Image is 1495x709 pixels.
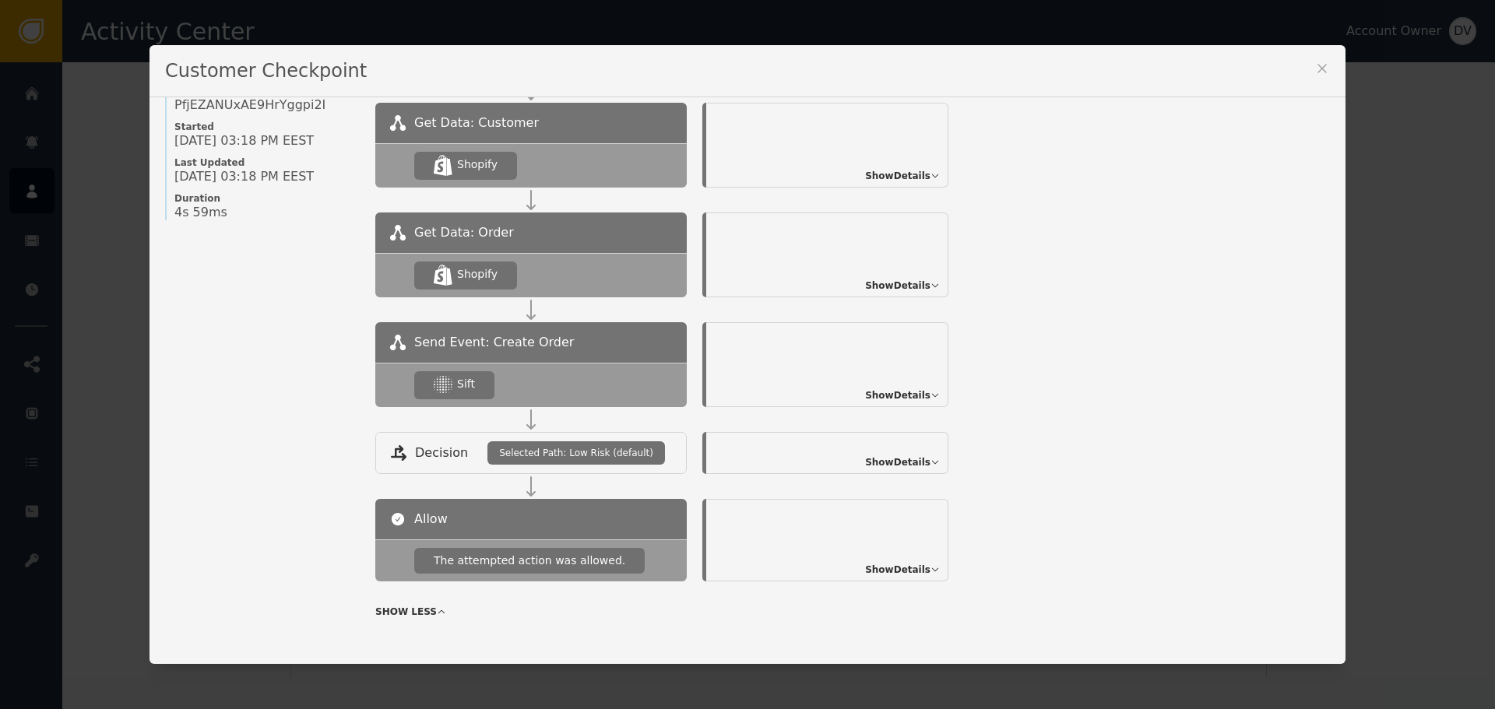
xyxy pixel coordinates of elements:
span: [DATE] 03:18 PM EEST [174,169,314,184]
span: Send Event: Create Order [414,333,574,352]
span: Show Details [865,563,930,577]
span: SHOW LESS [375,605,437,619]
div: Sift [457,376,475,392]
span: Get Data: Order [414,223,514,242]
span: Show Details [865,169,930,183]
span: 4s 59ms [174,205,227,220]
span: Show Details [865,279,930,293]
span: Decision [415,444,468,462]
span: [DATE] 03:18 PM EEST [174,133,314,149]
div: Customer Checkpoint [149,45,1345,97]
span: Selected Path: Low Risk (default) [499,446,653,460]
span: Started [174,121,360,133]
span: shopify-anon-session-PfjEZANUxAE9HrYggpi2I [174,82,360,113]
div: Shopify [457,156,498,173]
span: Show Details [865,455,930,469]
span: Show Details [865,388,930,402]
span: Duration [174,192,360,205]
span: Last Updated [174,156,360,169]
span: Get Data: Customer [414,114,539,132]
span: Allow [414,510,448,528]
div: Shopify [457,266,498,283]
div: The attempted action was allowed. [414,548,645,574]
